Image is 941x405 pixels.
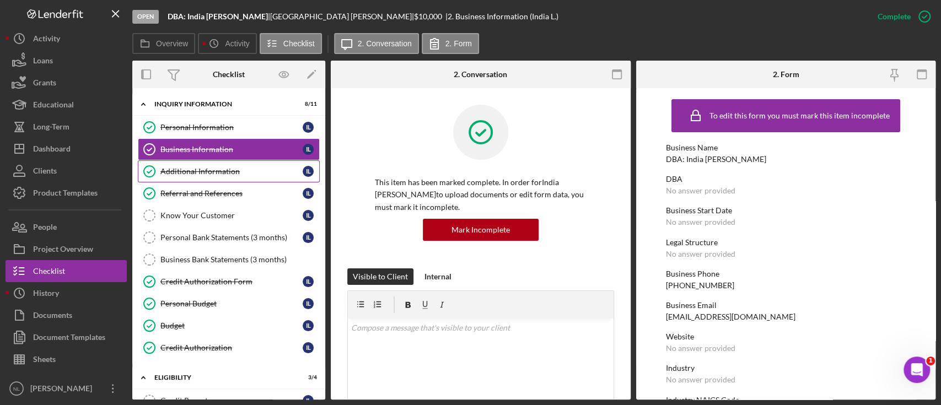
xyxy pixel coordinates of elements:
[6,138,127,160] button: Dashboard
[6,116,127,138] a: Long-Term
[160,343,303,352] div: Credit Authorization
[904,357,930,383] iframe: Intercom live chat
[445,12,558,21] div: | 2. Business Information (India L.)
[213,70,245,79] div: Checklist
[138,271,320,293] a: Credit Authorization FormIL
[6,94,127,116] button: Educational
[33,216,57,241] div: People
[260,33,322,54] button: Checklist
[666,301,906,310] div: Business Email
[6,377,127,399] button: NL[PERSON_NAME]
[33,28,60,52] div: Activity
[6,72,127,94] button: Grants
[878,6,911,28] div: Complete
[6,28,127,50] button: Activity
[454,70,507,79] div: 2. Conversation
[160,211,303,220] div: Know Your Customer
[6,238,127,260] button: Project Overview
[666,281,734,290] div: [PHONE_NUMBER]
[6,282,127,304] button: History
[666,238,906,247] div: Legal Structure
[666,332,906,341] div: Website
[138,337,320,359] a: Credit AuthorizationIL
[6,182,127,204] button: Product Templates
[303,122,314,133] div: I L
[6,160,127,182] button: Clients
[33,182,98,207] div: Product Templates
[160,233,303,242] div: Personal Bank Statements (3 months)
[303,320,314,331] div: I L
[138,182,320,204] a: Referral and ReferencesIL
[33,160,57,185] div: Clients
[160,299,303,308] div: Personal Budget
[926,357,935,365] span: 1
[451,219,510,241] div: Mark Incomplete
[33,282,59,307] div: History
[33,116,69,141] div: Long-Term
[419,268,457,285] button: Internal
[303,188,314,199] div: I L
[160,321,303,330] div: Budget
[666,396,906,404] div: Industry NAICS Code
[6,216,127,238] button: People
[414,12,442,21] span: $10,000
[666,312,795,321] div: [EMAIL_ADDRESS][DOMAIN_NAME]
[375,176,587,213] p: This item has been marked complete. In order for India [PERSON_NAME] to upload documents or edit ...
[33,238,93,263] div: Project Overview
[160,167,303,176] div: Additional Information
[297,374,317,381] div: 3 / 4
[138,249,320,271] a: Business Bank Statements (3 months)
[270,12,414,21] div: [GEOGRAPHIC_DATA] [PERSON_NAME] |
[6,326,127,348] button: Document Templates
[28,377,99,402] div: [PERSON_NAME]
[33,304,72,329] div: Documents
[154,374,289,381] div: ELIGIBILITY
[666,175,906,183] div: DBA
[666,186,735,195] div: No answer provided
[225,39,249,48] label: Activity
[424,268,451,285] div: Internal
[347,268,413,285] button: Visible to Client
[33,72,56,96] div: Grants
[283,39,315,48] label: Checklist
[6,348,127,370] button: Sheets
[666,206,906,215] div: Business Start Date
[13,386,20,392] text: NL
[168,12,270,21] div: |
[666,364,906,372] div: Industry
[138,160,320,182] a: Additional InformationIL
[168,12,268,21] b: DBA: India [PERSON_NAME]
[138,204,320,226] a: Know Your CustomerIL
[6,260,127,282] button: Checklist
[138,293,320,315] a: Personal BudgetIL
[160,277,303,286] div: Credit Authorization Form
[297,101,317,107] div: 8 / 11
[422,33,479,54] button: 2. Form
[666,218,735,226] div: No answer provided
[160,145,303,154] div: Business Information
[353,268,408,285] div: Visible to Client
[666,344,735,353] div: No answer provided
[33,94,74,118] div: Educational
[867,6,935,28] button: Complete
[33,260,65,285] div: Checklist
[33,326,105,351] div: Document Templates
[303,276,314,287] div: I L
[160,123,303,132] div: Personal Information
[6,304,127,326] button: Documents
[160,396,303,405] div: Credit Report
[303,166,314,177] div: I L
[160,255,319,264] div: Business Bank Statements (3 months)
[33,50,53,74] div: Loans
[709,111,890,120] div: To edit this form you must mark this item incomplete
[423,219,539,241] button: Mark Incomplete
